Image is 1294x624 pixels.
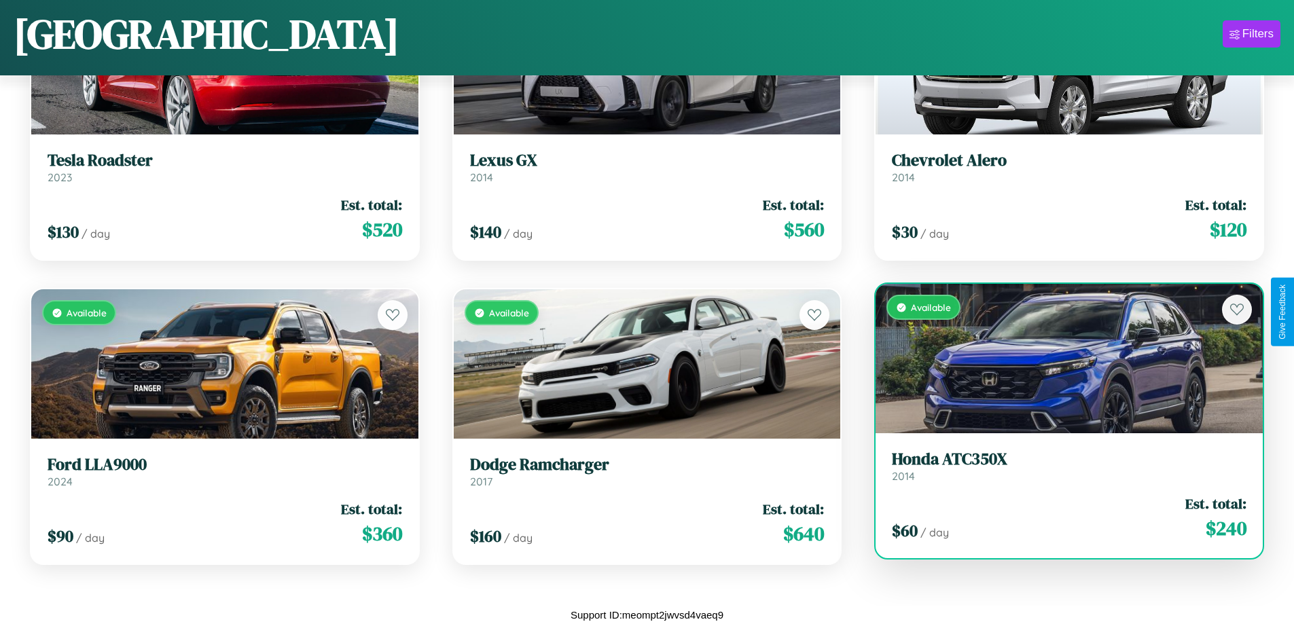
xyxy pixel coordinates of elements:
[362,216,402,243] span: $ 520
[920,227,949,240] span: / day
[341,499,402,519] span: Est. total:
[1278,285,1287,339] div: Give Feedback
[784,216,824,243] span: $ 560
[470,170,493,184] span: 2014
[76,531,105,545] span: / day
[48,455,402,475] h3: Ford LLA9000
[48,151,402,170] h3: Tesla Roadster
[82,227,110,240] span: / day
[783,520,824,547] span: $ 640
[892,151,1246,184] a: Chevrolet Alero2014
[67,307,107,318] span: Available
[1185,494,1246,513] span: Est. total:
[1210,216,1246,243] span: $ 120
[504,531,533,545] span: / day
[892,449,1246,469] h3: Honda ATC350X
[1206,515,1246,542] span: $ 240
[504,227,533,240] span: / day
[362,520,402,547] span: $ 360
[763,195,824,215] span: Est. total:
[14,6,399,62] h1: [GEOGRAPHIC_DATA]
[470,475,492,488] span: 2017
[892,449,1246,483] a: Honda ATC350X2014
[763,499,824,519] span: Est. total:
[470,455,825,475] h3: Dodge Ramcharger
[341,195,402,215] span: Est. total:
[892,519,918,542] span: $ 60
[470,455,825,488] a: Dodge Ramcharger2017
[48,221,79,243] span: $ 130
[48,170,72,184] span: 2023
[911,301,951,313] span: Available
[470,151,825,170] h3: Lexus GX
[892,151,1246,170] h3: Chevrolet Alero
[1185,195,1246,215] span: Est. total:
[892,221,918,243] span: $ 30
[470,525,501,547] span: $ 160
[48,475,73,488] span: 2024
[1242,27,1274,41] div: Filters
[892,170,915,184] span: 2014
[48,455,402,488] a: Ford LLA90002024
[892,469,915,483] span: 2014
[470,151,825,184] a: Lexus GX2014
[1223,20,1280,48] button: Filters
[48,151,402,184] a: Tesla Roadster2023
[489,307,529,318] span: Available
[470,221,501,243] span: $ 140
[920,526,949,539] span: / day
[48,525,73,547] span: $ 90
[571,606,723,624] p: Support ID: meompt2jwvsd4vaeq9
